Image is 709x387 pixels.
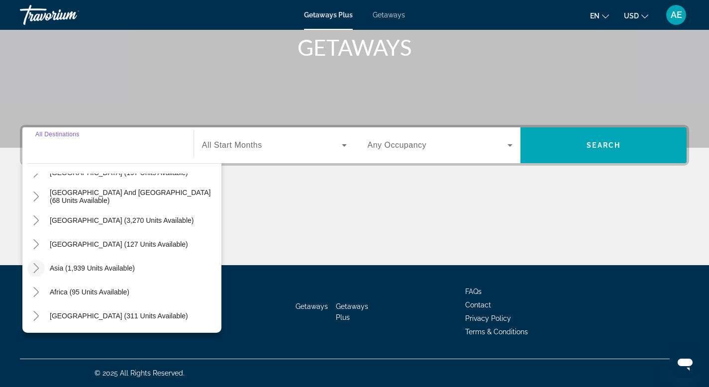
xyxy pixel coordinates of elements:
span: AE [671,10,682,20]
span: Asia (1,939 units available) [50,264,135,272]
button: Toggle Australia (197 units available) [27,164,45,182]
span: en [590,12,600,20]
button: Toggle Middle East (311 units available) [27,307,45,325]
span: [GEOGRAPHIC_DATA] (311 units available) [50,312,188,320]
button: [GEOGRAPHIC_DATA] (3,270 units available) [45,211,199,229]
span: [GEOGRAPHIC_DATA] (127 units available) [50,240,188,248]
button: Africa (95 units available) [45,283,134,301]
button: Search [520,127,687,163]
span: Any Occupancy [368,141,427,149]
button: Change currency [624,8,648,23]
button: Asia (1,939 units available) [45,259,140,277]
a: Getaways Plus [304,11,353,19]
a: Privacy Policy [465,314,511,322]
button: [GEOGRAPHIC_DATA] (311 units available) [45,307,193,325]
span: Africa (95 units available) [50,288,129,296]
a: Contact [465,301,491,309]
span: [GEOGRAPHIC_DATA] (3,270 units available) [50,216,194,224]
button: [GEOGRAPHIC_DATA] and [GEOGRAPHIC_DATA] (68 units available) [45,188,221,205]
button: [GEOGRAPHIC_DATA] (127 units available) [45,235,193,253]
a: Getaways [373,11,405,19]
a: Travorium [20,2,119,28]
button: Toggle Africa (95 units available) [27,284,45,301]
button: Toggle South America (3,270 units available) [27,212,45,229]
button: User Menu [663,4,689,25]
a: Getaways [296,302,328,310]
span: Search [587,141,620,149]
a: Terms & Conditions [465,328,528,336]
button: Toggle Central America (127 units available) [27,236,45,253]
span: [GEOGRAPHIC_DATA] and [GEOGRAPHIC_DATA] (68 units available) [50,189,216,204]
button: Change language [590,8,609,23]
span: USD [624,12,639,20]
a: FAQs [465,288,482,295]
button: Toggle South Pacific and Oceania (68 units available) [27,188,45,205]
span: All Start Months [202,141,262,149]
button: Toggle Asia (1,939 units available) [27,260,45,277]
h1: SEE THE WORLD WITH TRAVORIUM GETAWAYS [168,8,541,60]
div: Search widget [22,127,687,163]
span: All Destinations [35,131,80,137]
button: [GEOGRAPHIC_DATA] (197 units available) [45,164,193,182]
a: Getaways Plus [336,302,368,321]
iframe: Кнопка запуска окна обмена сообщениями [669,347,701,379]
span: © 2025 All Rights Reserved. [95,369,185,377]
